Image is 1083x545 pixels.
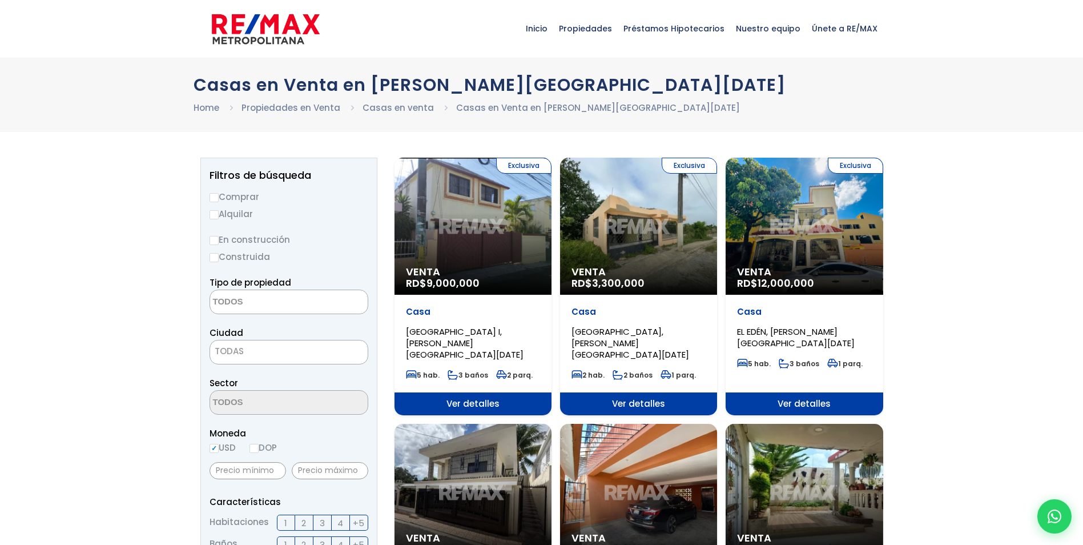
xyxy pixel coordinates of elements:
a: Exclusiva Venta RD$12,000,000 Casa EL EDÉN, [PERSON_NAME][GEOGRAPHIC_DATA][DATE] 5 hab. 3 baños 1... [726,158,883,415]
label: Comprar [210,190,368,204]
span: EL EDÉN, [PERSON_NAME][GEOGRAPHIC_DATA][DATE] [737,326,855,349]
span: Venta [571,532,706,544]
a: Exclusiva Venta RD$3,300,000 Casa [GEOGRAPHIC_DATA], [PERSON_NAME][GEOGRAPHIC_DATA][DATE] 2 hab. ... [560,158,717,415]
span: 1 [284,516,287,530]
label: Alquilar [210,207,368,221]
input: Construida [210,253,219,262]
span: TODAS [215,345,244,357]
span: 3 baños [779,359,819,368]
a: Propiedades en Venta [241,102,340,114]
span: +5 [353,516,364,530]
label: DOP [249,440,277,455]
input: Precio máximo [292,462,368,479]
input: USD [210,444,219,453]
span: RD$ [571,276,645,290]
span: Venta [737,266,871,278]
span: Venta [571,266,706,278]
label: En construcción [210,233,368,247]
span: 5 hab. [406,370,440,380]
label: Construida [210,250,368,264]
span: 9,000,000 [426,276,480,290]
span: Tipo de propiedad [210,276,291,288]
span: TODAS [210,343,368,359]
span: Ver detalles [560,392,717,415]
span: Venta [737,532,871,544]
span: Ver detalles [726,392,883,415]
span: Moneda [210,426,368,440]
span: RD$ [737,276,814,290]
p: Características [210,495,368,509]
span: 3 [320,516,325,530]
span: Nuestro equipo [730,11,806,46]
span: 3,300,000 [592,276,645,290]
span: TODAS [210,340,368,364]
p: Casa [406,306,540,318]
span: 2 parq. [496,370,533,380]
span: Habitaciones [210,515,269,531]
p: Casa [571,306,706,318]
span: 2 hab. [571,370,605,380]
span: Únete a RE/MAX [806,11,883,46]
span: Exclusiva [662,158,717,174]
span: Ver detalles [394,392,551,415]
textarea: Search [210,290,321,315]
span: 2 [301,516,306,530]
input: Precio mínimo [210,462,286,479]
input: Comprar [210,193,219,202]
input: En construcción [210,236,219,245]
h2: Filtros de búsqueda [210,170,368,181]
input: DOP [249,444,259,453]
span: Inicio [520,11,553,46]
span: [GEOGRAPHIC_DATA] I, [PERSON_NAME][GEOGRAPHIC_DATA][DATE] [406,326,524,360]
span: Exclusiva [496,158,551,174]
span: Venta [406,266,540,278]
span: 1 parq. [827,359,863,368]
span: 1 parq. [661,370,696,380]
img: remax-metropolitana-logo [212,12,320,46]
span: Propiedades [553,11,618,46]
a: Casas en venta [363,102,434,114]
span: Exclusiva [828,158,883,174]
h1: Casas en Venta en [PERSON_NAME][GEOGRAPHIC_DATA][DATE] [194,75,890,95]
span: 4 [337,516,343,530]
textarea: Search [210,391,321,415]
span: Préstamos Hipotecarios [618,11,730,46]
span: RD$ [406,276,480,290]
a: Home [194,102,219,114]
a: Exclusiva Venta RD$9,000,000 Casa [GEOGRAPHIC_DATA] I, [PERSON_NAME][GEOGRAPHIC_DATA][DATE] 5 hab... [394,158,551,415]
p: Casa [737,306,871,318]
span: [GEOGRAPHIC_DATA], [PERSON_NAME][GEOGRAPHIC_DATA][DATE] [571,326,689,360]
span: 5 hab. [737,359,771,368]
span: 2 baños [613,370,653,380]
span: 3 baños [448,370,488,380]
span: Sector [210,377,238,389]
span: Ciudad [210,327,243,339]
span: 12,000,000 [758,276,814,290]
li: Casas en Venta en [PERSON_NAME][GEOGRAPHIC_DATA][DATE] [456,101,740,115]
label: USD [210,440,236,455]
input: Alquilar [210,210,219,219]
span: Venta [406,532,540,544]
